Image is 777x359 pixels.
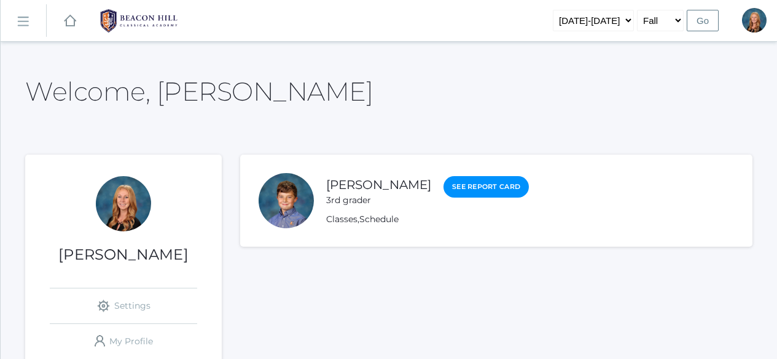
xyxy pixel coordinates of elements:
input: Go [687,10,719,31]
a: See Report Card [443,176,529,198]
div: , [326,213,529,226]
a: My Profile [50,324,197,359]
a: [PERSON_NAME] [326,177,431,192]
h2: Welcome, [PERSON_NAME] [25,77,373,106]
div: Nicole Canty [742,8,767,33]
img: 1_BHCALogos-05.png [93,6,185,36]
a: Schedule [359,214,399,225]
div: 3rd grader [326,194,431,207]
a: Classes [326,214,357,225]
div: Shiloh Canty [259,173,314,228]
h1: [PERSON_NAME] [25,247,222,263]
div: Nicole Canty [96,176,151,231]
a: Settings [50,288,197,323]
